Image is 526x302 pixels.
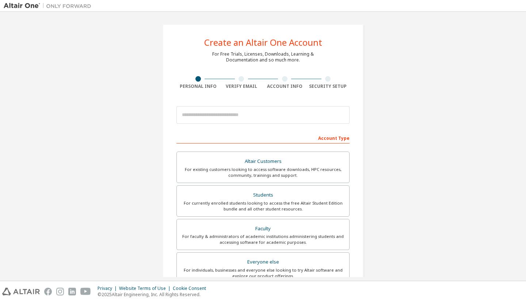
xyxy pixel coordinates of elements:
[176,83,220,89] div: Personal Info
[173,286,210,291] div: Cookie Consent
[80,288,91,295] img: youtube.svg
[176,132,350,143] div: Account Type
[181,257,345,267] div: Everyone else
[181,234,345,245] div: For faculty & administrators of academic institutions administering students and accessing softwa...
[220,83,263,89] div: Verify Email
[181,200,345,212] div: For currently enrolled students looking to access the free Altair Student Edition bundle and all ...
[2,288,40,295] img: altair_logo.svg
[212,51,314,63] div: For Free Trials, Licenses, Downloads, Learning & Documentation and so much more.
[181,156,345,167] div: Altair Customers
[181,267,345,279] div: For individuals, businesses and everyone else looking to try Altair software and explore our prod...
[98,291,210,298] p: © 2025 Altair Engineering, Inc. All Rights Reserved.
[306,83,350,89] div: Security Setup
[44,288,52,295] img: facebook.svg
[68,288,76,295] img: linkedin.svg
[119,286,173,291] div: Website Terms of Use
[4,2,95,10] img: Altair One
[181,167,345,178] div: For existing customers looking to access software downloads, HPC resources, community, trainings ...
[181,224,345,234] div: Faculty
[98,286,119,291] div: Privacy
[56,288,64,295] img: instagram.svg
[263,83,306,89] div: Account Info
[204,38,322,47] div: Create an Altair One Account
[181,190,345,200] div: Students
